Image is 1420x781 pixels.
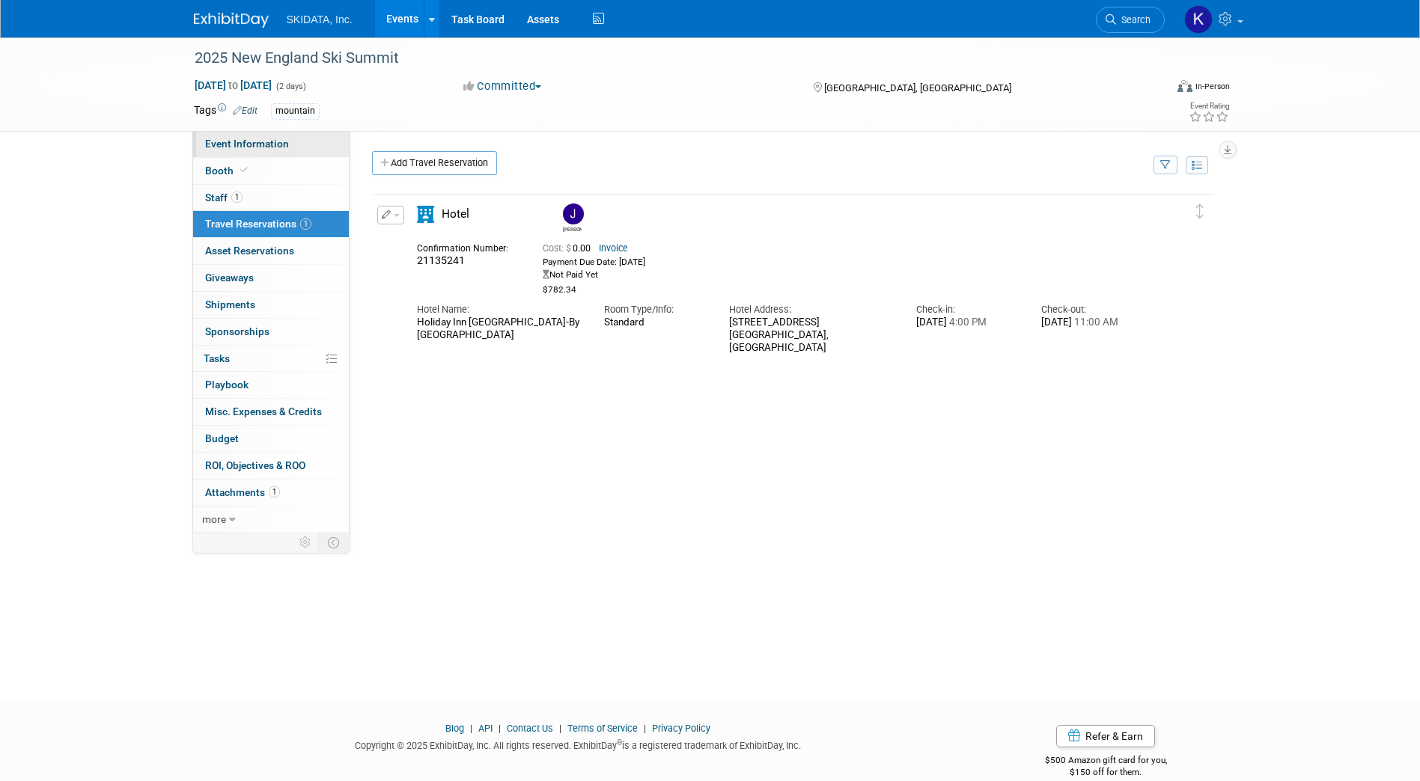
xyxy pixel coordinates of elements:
i: Click and drag to move item [1196,204,1204,219]
span: Tasks [204,352,230,364]
a: more [193,506,349,533]
span: Cost: $ [543,243,573,254]
div: Hotel Address: [729,303,894,316]
span: Misc. Expenses & Credits [205,405,322,417]
span: 1 [231,192,243,203]
div: Check-in: [916,303,1019,316]
div: Standard [604,316,707,328]
span: Booth [205,165,251,177]
div: Not Paid Yet [543,269,1082,281]
span: 4:00 PM [947,316,987,328]
div: [DATE] [916,316,1019,329]
div: [DATE] [1041,316,1144,329]
div: $150 off for them. [985,766,1227,779]
div: mountain [271,103,320,119]
span: 11:00 AM [1072,316,1118,328]
a: Misc. Expenses & Credits [193,399,349,425]
div: Check-out: [1041,303,1144,316]
span: more [202,513,226,525]
a: Playbook [193,372,349,398]
a: ROI, Objectives & ROO [193,453,349,479]
a: Invoice [599,243,628,254]
td: Tags [194,102,258,120]
span: Event Information [205,138,289,150]
div: $500 Amazon gift card for you, [985,744,1227,779]
span: SKIDATA, Inc. [287,13,353,25]
span: Sponsorships [205,325,269,337]
a: Contact Us [507,723,553,734]
div: [STREET_ADDRESS] [GEOGRAPHIC_DATA], [GEOGRAPHIC_DATA] [729,316,894,354]
div: Payment Due Date: [DATE] [543,257,1082,268]
a: Privacy Policy [652,723,710,734]
a: Booth [193,158,349,184]
div: Event Rating [1189,102,1229,110]
div: John Keefe [559,203,585,233]
a: Edit [233,105,258,116]
span: [GEOGRAPHIC_DATA], [GEOGRAPHIC_DATA] [824,82,1011,94]
span: 1 [269,486,280,497]
img: ExhibitDay [194,13,269,28]
button: Committed [458,79,547,94]
span: Asset Reservations [205,245,294,257]
a: Asset Reservations [193,238,349,264]
span: 0.00 [543,243,597,254]
a: Shipments [193,292,349,318]
td: Toggle Event Tabs [318,533,349,552]
span: Search [1116,14,1151,25]
span: | [640,723,650,734]
span: | [555,723,565,734]
a: Search [1096,7,1165,33]
i: Booth reservation complete [240,166,248,174]
span: Attachments [205,486,280,498]
img: Format-Inperson.png [1177,80,1192,92]
img: John Keefe [563,203,584,224]
a: Refer & Earn [1056,725,1155,747]
a: Attachments1 [193,480,349,506]
span: ROI, Objectives & ROO [205,459,305,471]
div: Holiday Inn [GEOGRAPHIC_DATA]-By [GEOGRAPHIC_DATA] [417,316,582,342]
span: [DATE] [DATE] [194,79,272,92]
span: Travel Reservations [205,218,311,230]
i: Filter by Traveler [1160,161,1171,171]
span: (2 days) [275,82,306,91]
a: Sponsorships [193,319,349,345]
span: Giveaways [205,272,254,284]
a: Event Information [193,131,349,157]
div: John Keefe [563,224,582,233]
a: Terms of Service [567,723,638,734]
td: Personalize Event Tab Strip [293,533,319,552]
span: | [466,723,476,734]
span: Playbook [205,379,249,390]
a: Tasks [193,346,349,372]
a: Budget [193,426,349,452]
span: 21135241 [417,254,465,266]
span: Budget [205,432,239,444]
img: Kim Masoner [1184,5,1213,34]
div: Event Format [1076,78,1231,100]
i: Hotel [417,206,434,223]
div: 2025 New England Ski Summit [189,45,1142,72]
span: to [226,79,240,91]
div: $782.34 [543,284,1082,295]
span: | [495,723,505,734]
span: 1 [300,218,311,230]
a: Staff1 [193,185,349,211]
span: Shipments [205,298,255,310]
a: API [478,723,493,734]
div: Confirmation Number: [417,239,520,254]
div: In-Person [1195,81,1230,92]
div: Copyright © 2025 ExhibitDay, Inc. All rights reserved. ExhibitDay is a registered trademark of Ex... [194,735,963,753]
a: Travel Reservations1 [193,211,349,237]
sup: ® [617,738,622,747]
span: Hotel [442,207,469,221]
div: Room Type/Info: [604,303,707,316]
a: Blog [445,723,464,734]
div: Hotel Name: [417,303,582,316]
a: Add Travel Reservation [372,151,497,175]
span: Staff [205,192,243,203]
a: Giveaways [193,265,349,291]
